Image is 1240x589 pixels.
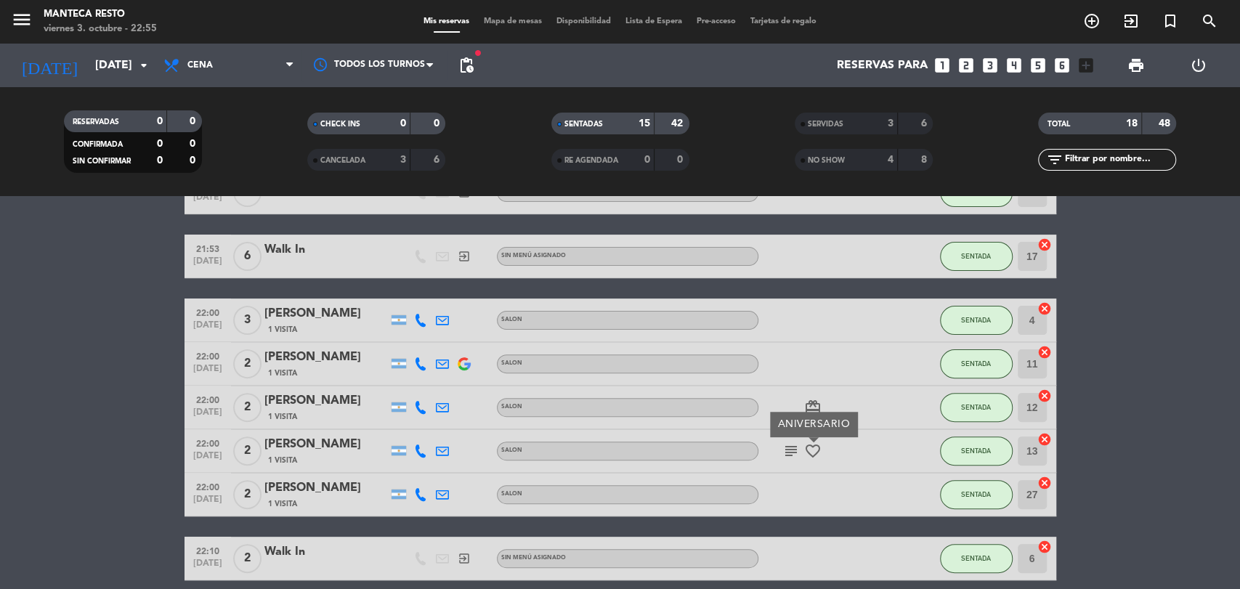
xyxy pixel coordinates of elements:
[458,250,471,263] i: exit_to_app
[1189,57,1207,74] i: power_settings_new
[190,192,226,209] span: [DATE]
[135,57,153,74] i: arrow_drop_down
[264,435,388,454] div: [PERSON_NAME]
[1029,56,1047,75] i: looks_5
[957,56,976,75] i: looks_two
[920,118,929,129] strong: 6
[940,544,1013,573] button: SENTADA
[940,242,1013,271] button: SENTADA
[804,442,822,460] i: favorite_border
[11,9,33,36] button: menu
[190,391,226,407] span: 22:00
[190,407,226,424] span: [DATE]
[264,240,388,259] div: Walk In
[961,252,991,260] span: SENTADA
[961,490,991,498] span: SENTADA
[233,393,262,422] span: 2
[73,118,119,126] span: RESERVADAS
[268,367,297,379] span: 1 Visita
[808,121,843,128] span: SERVIDAS
[564,157,618,164] span: RE AGENDADA
[1037,237,1052,252] i: cancel
[888,118,893,129] strong: 3
[1127,57,1145,74] span: print
[458,57,475,74] span: pending_actions
[1037,389,1052,403] i: cancel
[743,17,824,25] span: Tarjetas de regalo
[677,155,686,165] strong: 0
[233,349,262,378] span: 2
[157,116,163,126] strong: 0
[73,158,131,165] span: SIN CONFIRMAR
[961,447,991,455] span: SENTADA
[458,552,471,565] i: exit_to_app
[1126,118,1138,129] strong: 18
[400,155,406,165] strong: 3
[400,118,406,129] strong: 0
[1047,121,1069,128] span: TOTAL
[190,139,198,149] strong: 0
[501,491,522,497] span: SALON
[190,304,226,320] span: 22:00
[961,316,991,324] span: SENTADA
[501,555,566,561] span: Sin menú asignado
[940,393,1013,422] button: SENTADA
[1053,56,1071,75] i: looks_6
[190,256,226,273] span: [DATE]
[940,436,1013,466] button: SENTADA
[268,498,297,510] span: 1 Visita
[501,404,522,410] span: SALON
[1045,151,1063,168] i: filter_list
[961,403,991,411] span: SENTADA
[474,49,482,57] span: fiber_manual_record
[501,447,522,453] span: SALON
[434,118,442,129] strong: 0
[416,17,477,25] span: Mis reservas
[981,56,1000,75] i: looks_3
[157,155,163,166] strong: 0
[190,558,226,575] span: [DATE]
[320,157,365,164] span: CANCELADA
[157,139,163,149] strong: 0
[804,399,822,416] i: card_giftcard
[920,155,929,165] strong: 8
[1159,118,1173,129] strong: 48
[961,554,991,562] span: SENTADA
[888,155,893,165] strong: 4
[264,479,388,497] div: [PERSON_NAME]
[689,17,743,25] span: Pre-acceso
[1167,44,1229,87] div: LOG OUT
[190,542,226,558] span: 22:10
[564,121,603,128] span: SENTADAS
[1037,301,1052,316] i: cancel
[1063,152,1175,168] input: Filtrar por nombre...
[44,22,157,36] div: viernes 3. octubre - 22:55
[618,17,689,25] span: Lista de Espera
[477,17,549,25] span: Mapa de mesas
[1162,12,1179,30] i: turned_in_not
[1005,56,1024,75] i: looks_4
[190,347,226,364] span: 22:00
[190,451,226,468] span: [DATE]
[1077,56,1095,75] i: add_box
[190,495,226,511] span: [DATE]
[933,56,952,75] i: looks_one
[782,442,800,460] i: subject
[549,17,618,25] span: Disponibilidad
[961,360,991,367] span: SENTADA
[1037,432,1052,447] i: cancel
[1037,540,1052,554] i: cancel
[501,317,522,322] span: SALON
[501,253,566,259] span: Sin menú asignado
[73,141,123,148] span: CONFIRMADA
[639,118,650,129] strong: 15
[264,304,388,323] div: [PERSON_NAME]
[268,455,297,466] span: 1 Visita
[501,360,522,366] span: SALON
[1037,476,1052,490] i: cancel
[837,59,928,73] span: Reservas para
[190,240,226,256] span: 21:53
[940,480,1013,509] button: SENTADA
[233,480,262,509] span: 2
[940,349,1013,378] button: SENTADA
